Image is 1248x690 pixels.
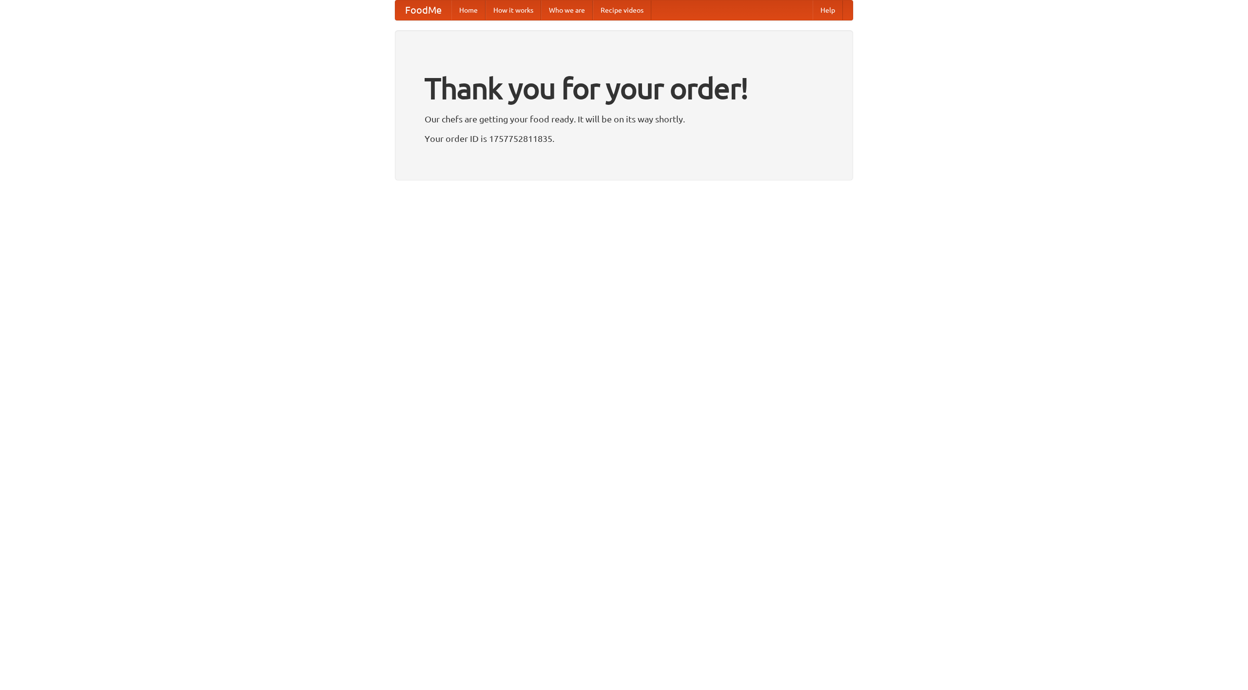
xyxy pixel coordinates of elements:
a: Help [813,0,843,20]
h1: Thank you for your order! [425,65,823,112]
p: Your order ID is 1757752811835. [425,131,823,146]
a: How it works [486,0,541,20]
a: Who we are [541,0,593,20]
a: Recipe videos [593,0,651,20]
a: Home [451,0,486,20]
p: Our chefs are getting your food ready. It will be on its way shortly. [425,112,823,126]
a: FoodMe [395,0,451,20]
